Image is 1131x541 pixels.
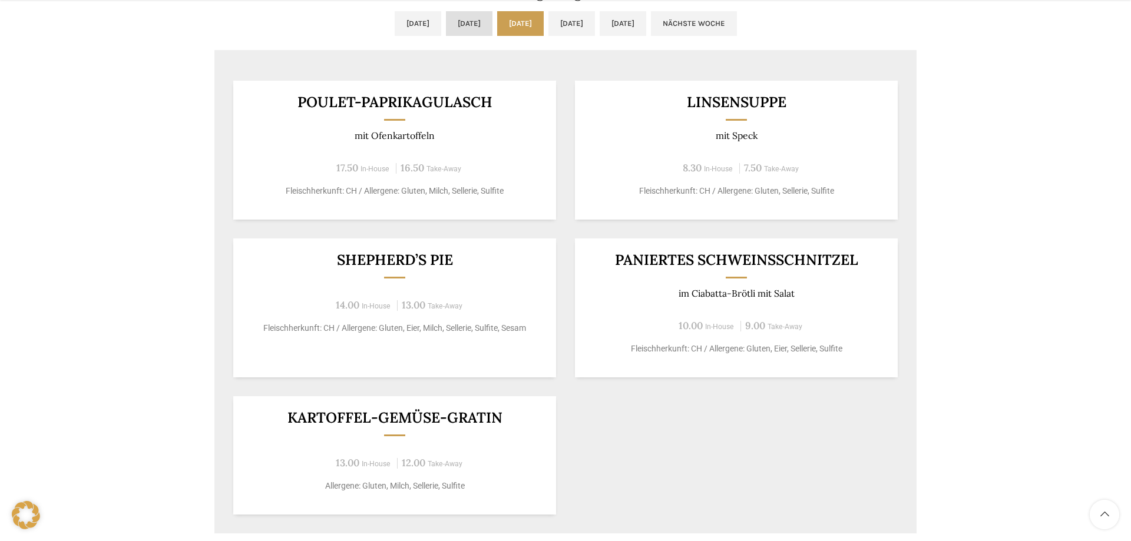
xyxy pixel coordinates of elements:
[704,165,733,173] span: In-House
[426,165,461,173] span: Take-Away
[248,130,542,141] p: mit Ofenkartoffeln
[402,298,425,311] span: 13.00
[683,161,702,174] span: 8.30
[248,410,542,425] h3: Kartoffel-Gemüse-Gratin
[679,319,703,332] span: 10.00
[590,253,884,267] h3: Paniertes Schweinsschnitzel
[548,11,595,36] a: [DATE]
[395,11,441,36] a: [DATE]
[248,480,542,492] p: Allergene: Gluten, Milch, Sellerie, Sulfite
[361,165,389,173] span: In-House
[401,161,424,174] span: 16.50
[248,253,542,267] h3: Shepherd’s Pie
[497,11,544,36] a: [DATE]
[446,11,492,36] a: [DATE]
[248,95,542,109] h3: Poulet-Paprikagulasch
[590,185,884,197] p: Fleischherkunft: CH / Allergene: Gluten, Sellerie, Sulfite
[248,185,542,197] p: Fleischherkunft: CH / Allergene: Gluten, Milch, Sellerie, Sulfite
[336,456,359,469] span: 13.00
[248,322,542,334] p: Fleischherkunft: CH / Allergene: Gluten, Eier, Milch, Sellerie, Sulfite, Sesam
[590,130,884,141] p: mit Speck
[428,460,462,468] span: Take-Away
[1090,500,1119,529] a: Scroll to top button
[744,161,762,174] span: 7.50
[600,11,646,36] a: [DATE]
[768,323,802,331] span: Take-Away
[590,95,884,109] h3: Linsensuppe
[651,11,737,36] a: Nächste Woche
[428,302,462,310] span: Take-Away
[590,288,884,299] p: im Ciabatta-Brötli mit Salat
[362,460,391,468] span: In-House
[336,161,358,174] span: 17.50
[764,165,799,173] span: Take-Away
[745,319,765,332] span: 9.00
[402,456,425,469] span: 12.00
[362,302,391,310] span: In-House
[336,298,359,311] span: 14.00
[705,323,734,331] span: In-House
[590,343,884,355] p: Fleischherkunft: CH / Allergene: Gluten, Eier, Sellerie, Sulfite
